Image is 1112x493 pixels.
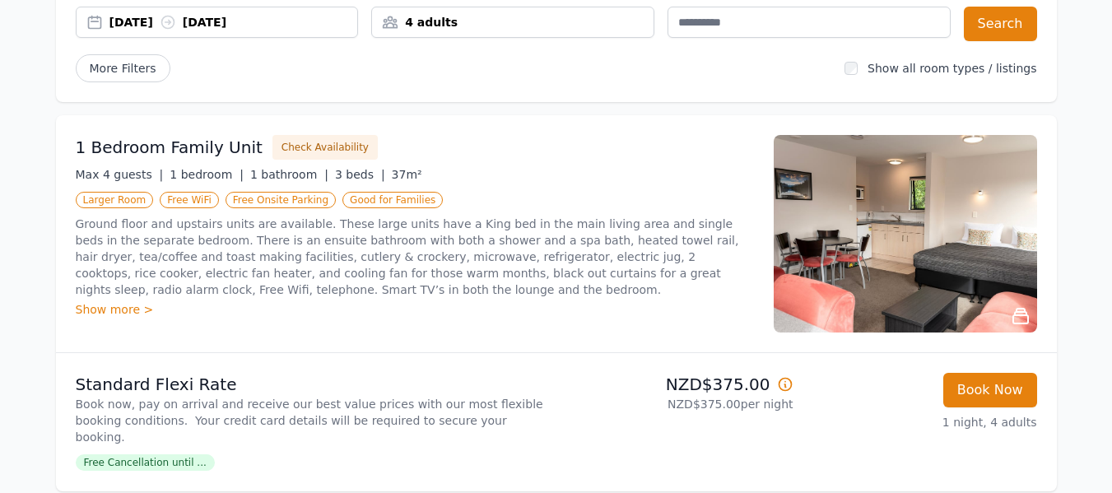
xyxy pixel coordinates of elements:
[76,168,164,181] span: Max 4 guests |
[76,373,550,396] p: Standard Flexi Rate
[372,14,654,30] div: 4 adults
[76,216,754,298] p: Ground floor and upstairs units are available. These large units have a King bed in the main livi...
[392,168,422,181] span: 37m²
[964,7,1037,41] button: Search
[76,192,154,208] span: Larger Room
[160,192,219,208] span: Free WiFi
[868,62,1036,75] label: Show all room types / listings
[807,414,1037,430] p: 1 night, 4 adults
[170,168,244,181] span: 1 bedroom |
[76,396,550,445] p: Book now, pay on arrival and receive our best value prices with our most flexible booking conditi...
[563,373,793,396] p: NZD$375.00
[335,168,385,181] span: 3 beds |
[76,54,170,82] span: More Filters
[272,135,378,160] button: Check Availability
[76,136,263,159] h3: 1 Bedroom Family Unit
[76,454,215,471] span: Free Cancellation until ...
[563,396,793,412] p: NZD$375.00 per night
[109,14,358,30] div: [DATE] [DATE]
[250,168,328,181] span: 1 bathroom |
[226,192,336,208] span: Free Onsite Parking
[342,192,443,208] span: Good for Families
[76,301,754,318] div: Show more >
[943,373,1037,407] button: Book Now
